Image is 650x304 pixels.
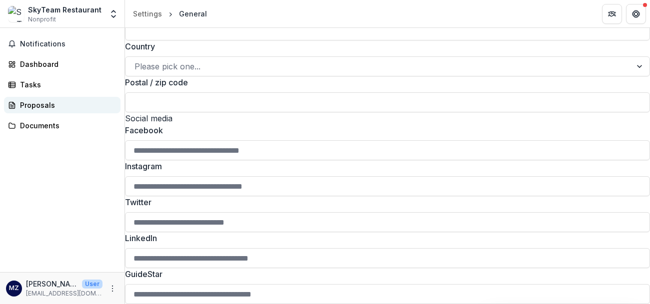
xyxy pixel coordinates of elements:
[28,15,56,24] span: Nonprofit
[106,283,118,295] button: More
[20,59,112,69] div: Dashboard
[4,56,120,72] a: Dashboard
[179,8,207,19] div: General
[4,36,120,52] button: Notifications
[4,76,120,93] a: Tasks
[125,124,644,136] label: Facebook
[20,100,112,110] div: Proposals
[125,232,644,244] label: LinkedIn
[129,6,211,21] nav: breadcrumb
[125,160,644,172] label: Instagram
[20,40,116,48] span: Notifications
[82,280,102,289] p: User
[125,268,644,280] label: GuideStar
[133,8,162,19] div: Settings
[626,4,646,24] button: Get Help
[129,6,166,21] a: Settings
[28,4,101,15] div: SkyTeam Restaurant
[26,279,78,289] p: [PERSON_NAME]
[20,120,112,131] div: Documents
[8,6,24,22] img: SkyTeam Restaurant
[4,117,120,134] a: Documents
[125,76,644,88] label: Postal / zip code
[602,4,622,24] button: Partners
[4,97,120,113] a: Proposals
[125,40,644,52] label: Country
[125,112,650,124] h2: Social media
[20,79,112,90] div: Tasks
[9,285,19,292] div: Min Qiao Zhao
[26,289,102,298] p: [EMAIL_ADDRESS][DOMAIN_NAME]
[106,4,120,24] button: Open entity switcher
[125,196,644,208] label: Twitter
